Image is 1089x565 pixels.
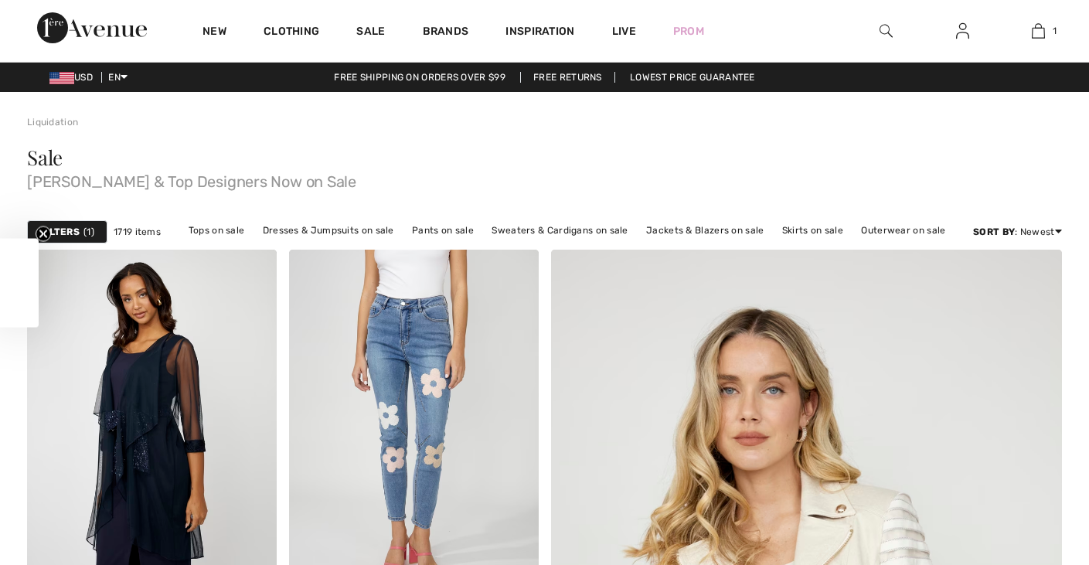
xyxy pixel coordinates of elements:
a: Sweaters & Cardigans on sale [484,220,635,240]
a: Free shipping on orders over $99 [322,72,518,83]
a: Prom [673,23,704,39]
div: : Newest [973,225,1062,239]
a: Liquidation [27,117,78,128]
a: Clothing [264,25,319,41]
a: Dresses & Jumpsuits on sale [255,220,402,240]
a: New [202,25,226,41]
a: Pants on sale [404,220,482,240]
a: Skirts on sale [774,220,851,240]
strong: Sort By [973,226,1015,237]
a: Sign In [944,22,982,41]
span: USD [49,72,99,83]
img: 1ère Avenue [37,12,147,43]
button: Close teaser [36,226,51,241]
img: search the website [880,22,893,40]
span: Sale [27,144,63,171]
a: Outerwear on sale [853,220,953,240]
a: 1 [1001,22,1076,40]
span: [PERSON_NAME] & Top Designers Now on Sale [27,168,1062,189]
span: 1719 items [114,225,161,239]
a: Sale [356,25,385,41]
a: Jackets & Blazers on sale [638,220,772,240]
img: US Dollar [49,72,74,84]
a: Live [612,23,636,39]
a: Tops on sale [181,220,253,240]
a: Lowest Price Guarantee [618,72,767,83]
span: 1 [1053,24,1057,38]
span: Inspiration [505,25,574,41]
img: My Info [956,22,969,40]
a: Free Returns [520,72,615,83]
span: EN [108,72,128,83]
strong: Filters [40,225,80,239]
img: My Bag [1032,22,1045,40]
a: Brands [423,25,469,41]
span: 1 [83,225,94,239]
